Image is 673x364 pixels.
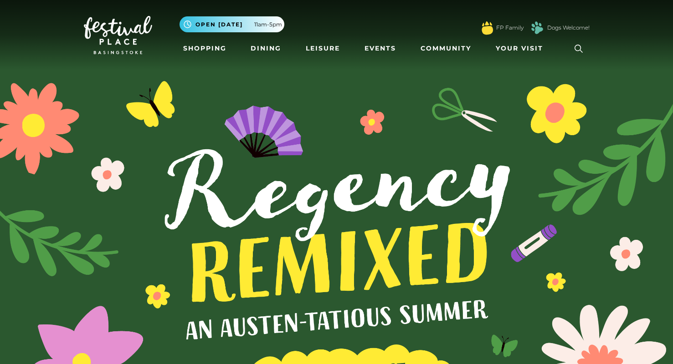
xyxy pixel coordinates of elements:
span: Open [DATE] [195,20,243,29]
a: Community [417,40,475,57]
span: 11am-5pm [254,20,282,29]
a: FP Family [496,24,524,32]
img: Festival Place Logo [84,16,152,54]
a: Dogs Welcome! [547,24,590,32]
a: Your Visit [492,40,551,57]
a: Leisure [302,40,344,57]
a: Shopping [180,40,230,57]
span: Your Visit [496,44,543,53]
a: Events [361,40,400,57]
button: Open [DATE] 11am-5pm [180,16,284,32]
a: Dining [247,40,285,57]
